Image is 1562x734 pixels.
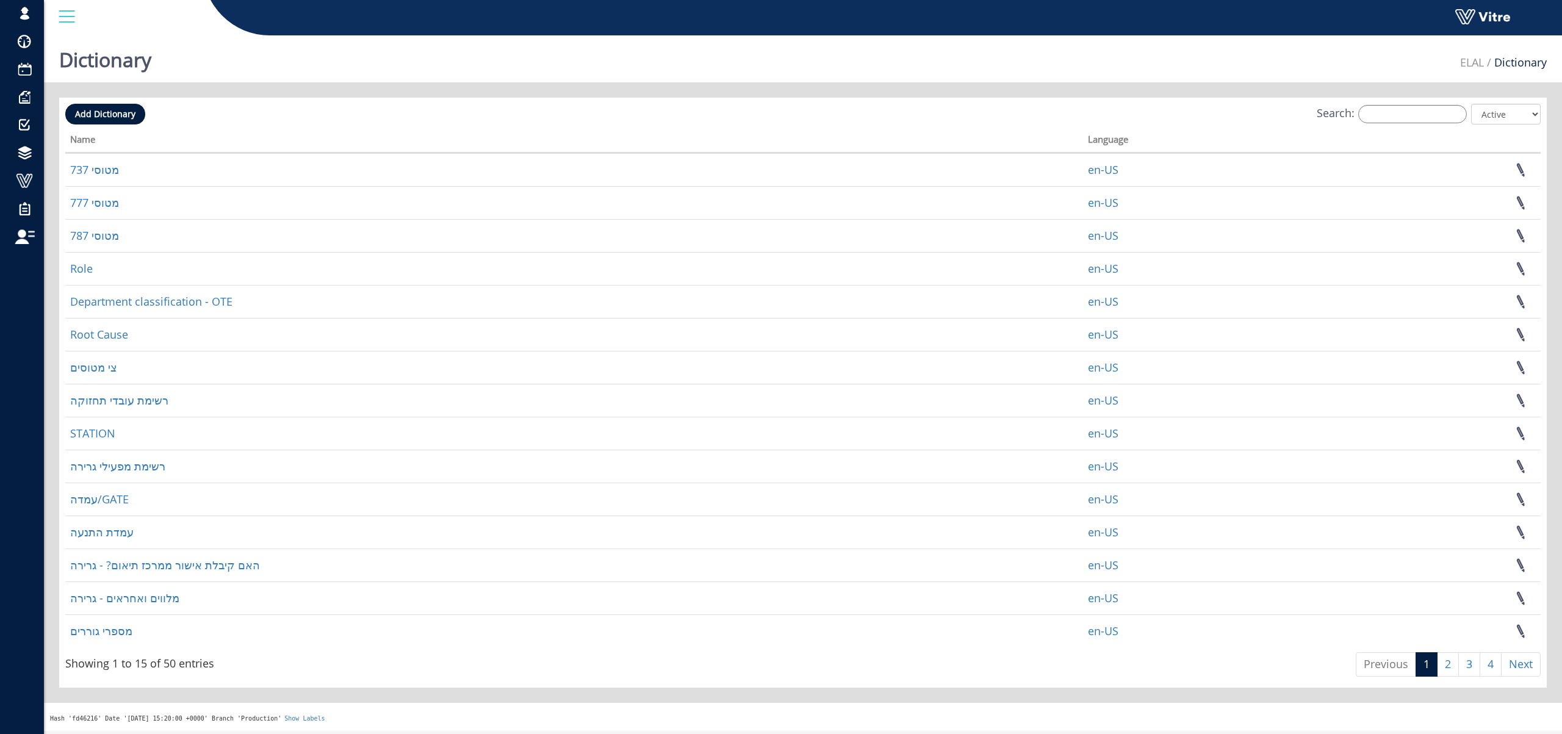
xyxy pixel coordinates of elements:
a: מטוסי 777 [70,195,119,210]
a: 1 [1416,652,1438,677]
h1: Dictionary [59,31,151,82]
a: Add Dictionary [65,104,145,124]
a: en-US [1088,492,1118,506]
a: en-US [1088,624,1118,638]
a: Root Cause [70,327,128,342]
a: ELAL [1460,55,1484,70]
a: en-US [1088,393,1118,408]
div: Showing 1 to 15 of 50 entries [65,651,214,672]
a: en-US [1088,294,1118,309]
a: en-US [1088,228,1118,243]
span: Add Dictionary [75,108,135,120]
a: 2 [1437,652,1459,677]
a: en-US [1088,558,1118,572]
a: רשימת עובדי תחזוקה [70,393,168,408]
span: Hash 'fd46216' Date '[DATE] 15:20:00 +0000' Branch 'Production' [50,715,281,722]
a: en-US [1088,360,1118,375]
a: Show Labels [284,715,325,722]
th: Language [1083,130,1339,153]
input: Search: [1358,105,1467,123]
a: en-US [1088,261,1118,276]
a: Previous [1356,652,1416,677]
a: 4 [1480,652,1502,677]
li: Dictionary [1484,55,1547,71]
a: מלווים ואחראים - גרירה [70,591,179,605]
label: Search: [1317,105,1467,123]
a: en-US [1088,162,1118,177]
a: STATION [70,426,115,441]
a: Role [70,261,93,276]
a: מטוסי 737 [70,162,119,177]
a: en-US [1088,426,1118,441]
a: האם קיבלת אישור ממרכז תיאום? - גרירה [70,558,260,572]
a: צי מטוסים [70,360,117,375]
a: מטוסי 787 [70,228,119,243]
a: en-US [1088,591,1118,605]
a: רשימת מפעילי גרירה [70,459,165,473]
a: Next [1501,652,1541,677]
a: en-US [1088,525,1118,539]
a: en-US [1088,327,1118,342]
th: Name [65,130,1083,153]
a: Department classification - OTE [70,294,232,309]
a: 3 [1458,652,1480,677]
a: מספרי גוררים [70,624,132,638]
a: en-US [1088,459,1118,473]
a: en-US [1088,195,1118,210]
a: עמדת התנעה [70,525,134,539]
a: עמדה/GATE [70,492,129,506]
